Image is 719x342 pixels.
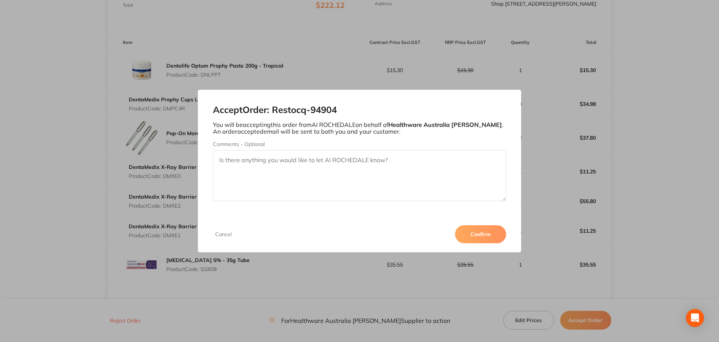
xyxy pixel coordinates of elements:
button: Cancel [213,231,234,238]
div: Open Intercom Messenger [686,309,704,327]
p: You will be accepting this order from AI ROCHEDALE on behalf of . An order accepted email will be... [213,121,506,135]
h2: Accept Order: Restocq- 94904 [213,105,506,115]
label: Comments - Optional [213,141,506,147]
b: Healthware Australia [PERSON_NAME] [388,121,502,128]
button: Confirm [455,225,506,243]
